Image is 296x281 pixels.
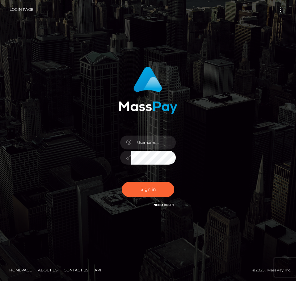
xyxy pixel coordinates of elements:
[275,6,286,14] button: Toggle navigation
[154,203,174,207] a: Need Help?
[36,265,60,275] a: About Us
[92,265,104,275] a: API
[122,182,174,197] button: Sign in
[131,136,176,149] input: Username...
[10,3,33,16] a: Login Page
[7,265,34,275] a: Homepage
[61,265,91,275] a: Contact Us
[5,267,291,274] div: © 2025 , MassPay Inc.
[119,67,177,114] img: MassPay Login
